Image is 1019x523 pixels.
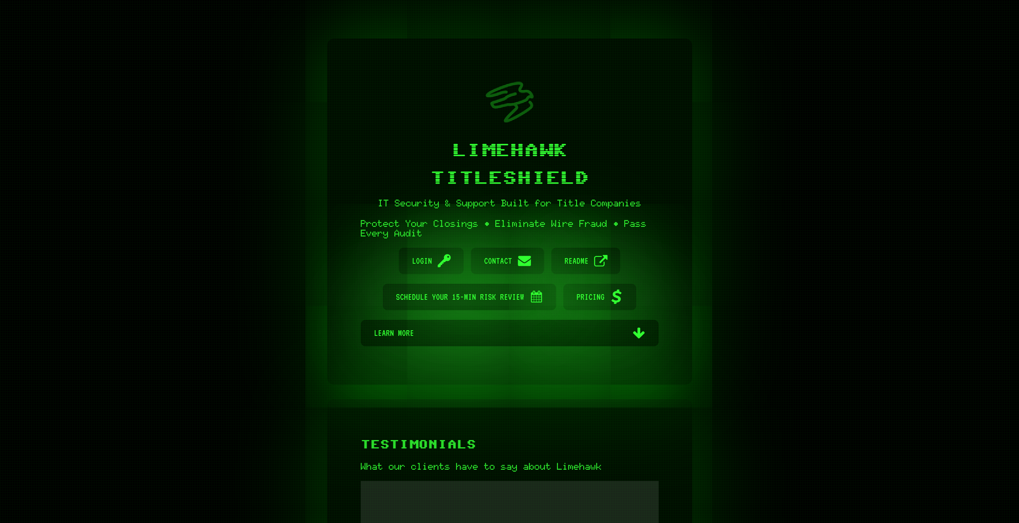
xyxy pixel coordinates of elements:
[383,284,556,310] a: Schedule Your 15-Min Risk Review
[361,219,659,238] h1: Protect Your Closings • Eliminate Wire Fraud • Pass Every Audit
[361,170,659,188] p: TitleShield
[361,462,659,471] p: What our clients have to say about Limehawk
[361,197,659,209] h1: IT Security & Support Built for Title Companies
[399,248,464,274] a: Login
[396,284,524,310] span: Schedule Your 15-Min Risk Review
[565,248,589,274] span: README
[551,248,621,274] a: README
[471,248,544,274] a: Contact
[412,248,432,274] span: Login
[374,320,627,346] span: Learn more
[361,320,659,346] a: Learn more
[577,284,605,310] span: Pricing
[361,142,659,160] h1: Limehawk
[361,438,659,452] p: Testimonials
[563,284,637,310] a: Pricing
[484,248,512,274] span: Contact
